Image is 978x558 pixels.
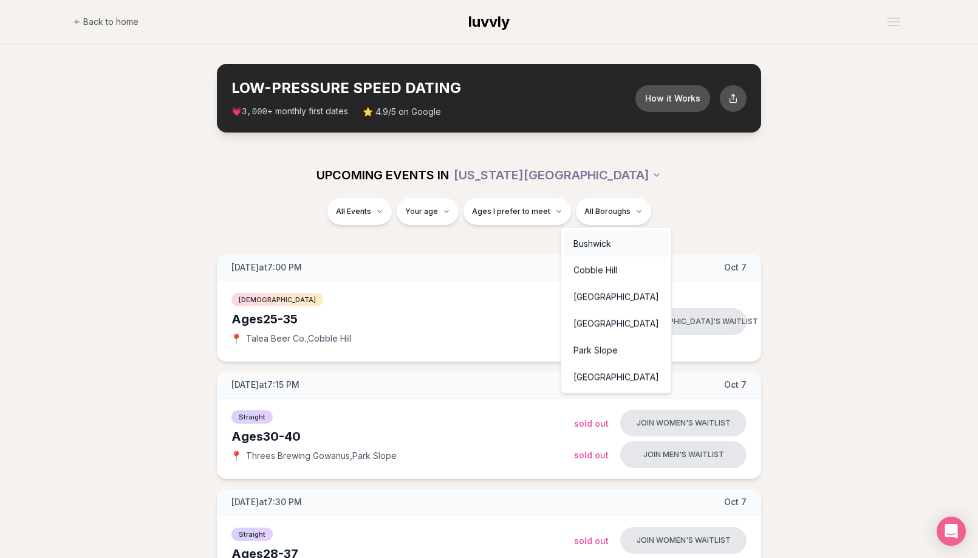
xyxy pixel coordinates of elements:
div: Bushwick [564,230,669,257]
div: Park Slope [564,337,669,364]
div: [GEOGRAPHIC_DATA] [564,311,669,337]
div: [GEOGRAPHIC_DATA] [564,284,669,311]
div: [GEOGRAPHIC_DATA] [564,364,669,391]
div: Cobble Hill [564,257,669,284]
